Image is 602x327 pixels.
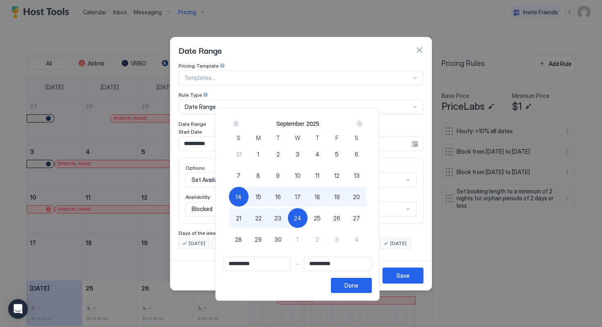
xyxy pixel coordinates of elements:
[235,235,242,244] span: 28
[268,187,288,207] button: 16
[276,150,280,159] span: 2
[288,144,308,164] button: 3
[308,187,327,207] button: 18
[327,208,347,228] button: 26
[268,229,288,249] button: 30
[347,187,367,207] button: 20
[275,193,281,201] span: 16
[347,166,367,185] button: 13
[268,166,288,185] button: 9
[306,120,319,127] button: 2025
[249,187,268,207] button: 15
[315,134,319,142] span: T
[236,214,241,223] span: 21
[256,193,261,201] span: 15
[229,187,249,207] button: 14
[335,235,339,244] span: 3
[347,229,367,249] button: 4
[296,260,299,268] span: -
[308,229,327,249] button: 2
[315,150,319,159] span: 4
[288,166,308,185] button: 10
[288,229,308,249] button: 1
[308,208,327,228] button: 25
[231,119,242,129] button: Prev
[229,229,249,249] button: 28
[347,144,367,164] button: 6
[295,134,300,142] span: W
[249,208,268,228] button: 22
[355,235,359,244] span: 4
[274,235,282,244] span: 30
[308,144,327,164] button: 4
[257,150,259,159] span: 1
[268,144,288,164] button: 2
[249,144,268,164] button: 1
[274,214,281,223] span: 23
[276,120,304,127] button: September
[256,134,261,142] span: M
[229,144,249,164] button: 31
[237,171,240,180] span: 7
[334,193,340,201] span: 19
[237,134,240,142] span: S
[224,257,291,271] input: Input Field
[235,193,242,201] span: 14
[295,193,301,201] span: 17
[249,229,268,249] button: 29
[255,235,262,244] span: 29
[327,166,347,185] button: 12
[334,171,339,180] span: 12
[276,171,280,180] span: 9
[327,229,347,249] button: 3
[353,214,360,223] span: 27
[296,235,299,244] span: 1
[256,171,260,180] span: 8
[344,281,358,290] div: Done
[315,193,320,201] span: 18
[353,119,364,129] button: Next
[229,208,249,228] button: 21
[335,134,339,142] span: F
[8,299,28,319] div: Open Intercom Messenger
[327,187,347,207] button: 19
[229,166,249,185] button: 7
[331,278,372,293] button: Done
[316,235,319,244] span: 2
[347,208,367,228] button: 27
[304,257,371,271] input: Input Field
[255,214,262,223] span: 22
[295,171,301,180] span: 10
[276,134,280,142] span: T
[288,187,308,207] button: 17
[288,208,308,228] button: 24
[335,150,339,159] span: 5
[333,214,340,223] span: 26
[249,166,268,185] button: 8
[353,193,360,201] span: 20
[268,208,288,228] button: 23
[294,214,301,223] span: 24
[355,150,358,159] span: 6
[314,214,321,223] span: 25
[308,166,327,185] button: 11
[315,171,319,180] span: 11
[296,150,299,159] span: 3
[355,134,358,142] span: S
[354,171,360,180] span: 13
[327,144,347,164] button: 5
[236,150,242,159] span: 31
